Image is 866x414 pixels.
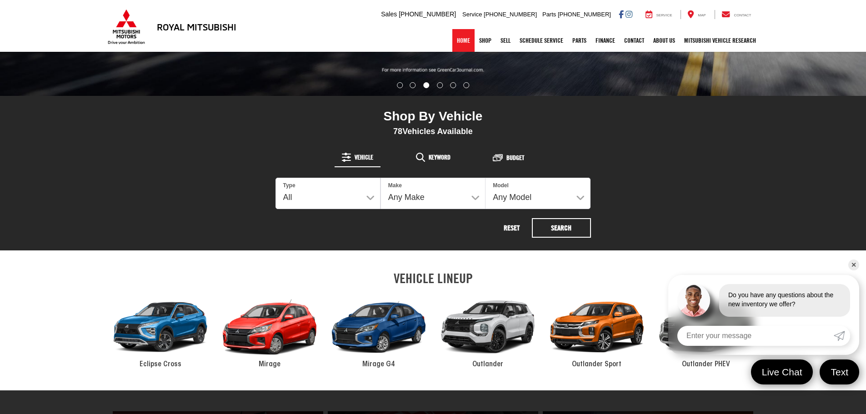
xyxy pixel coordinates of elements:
[324,290,433,370] a: 2024 Mitsubishi Mirage G4 Mirage G4
[381,10,397,18] span: Sales
[619,10,624,18] a: Facebook: Click to visit our Facebook page
[651,290,761,364] div: 2024 Mitsubishi Outlander PHEV
[677,326,834,346] input: Enter your message
[424,82,430,88] li: Go to slide number 3.
[259,361,280,368] span: Mirage
[542,290,651,370] a: 2024 Mitsubishi Outlander Sport Outlander Sport
[429,154,451,160] span: Keyword
[677,284,710,317] img: Agent profile photo
[680,29,761,52] a: Mitsubishi Vehicle Research
[542,11,556,18] span: Parts
[494,218,530,238] button: Reset
[463,82,469,88] li: Go to slide number 6.
[626,10,632,18] a: Instagram: Click to visit our Instagram page
[450,82,456,88] li: Go to slide number 5.
[399,10,456,18] span: [PHONE_NUMBER]
[757,366,807,378] span: Live Chat
[106,9,147,45] img: Mitsubishi
[157,22,236,32] h3: Royal Mitsubishi
[433,290,542,370] a: 2024 Mitsubishi Outlander Outlander
[493,182,509,190] label: Model
[283,182,295,190] label: Type
[591,29,620,52] a: Finance
[620,29,649,52] a: Contact
[568,29,591,52] a: Parts: Opens in a new tab
[820,359,859,384] a: Text
[681,10,712,19] a: Map
[834,326,850,346] a: Submit
[362,361,395,368] span: Mirage G4
[484,11,537,18] span: [PHONE_NUMBER]
[682,361,730,368] span: Outlander PHEV
[140,361,181,368] span: Eclipse Cross
[496,29,515,52] a: Sell
[572,361,621,368] span: Outlander Sport
[649,29,680,52] a: About Us
[106,271,761,286] h2: VEHICLE LINEUP
[397,82,403,88] li: Go to slide number 1.
[656,13,672,17] span: Service
[472,361,503,368] span: Outlander
[215,290,324,370] a: 2024 Mitsubishi Mirage Mirage
[393,127,402,136] span: 78
[715,10,758,19] a: Contact
[437,82,443,88] li: Go to slide number 4.
[106,290,215,370] a: 2024 Mitsubishi Eclipse Cross Eclipse Cross
[826,366,853,378] span: Text
[355,154,373,160] span: Vehicle
[388,182,402,190] label: Make
[734,13,751,17] span: Contact
[324,290,433,364] div: 2024 Mitsubishi Mirage G4
[462,11,482,18] span: Service
[719,284,850,317] div: Do you have any questions about the new inventory we offer?
[506,155,524,161] span: Budget
[275,126,591,136] div: Vehicles Available
[751,359,813,384] a: Live Chat
[106,290,215,364] div: 2024 Mitsubishi Eclipse Cross
[275,109,591,126] div: Shop By Vehicle
[542,290,651,364] div: 2024 Mitsubishi Outlander Sport
[515,29,568,52] a: Schedule Service: Opens in a new tab
[452,29,475,52] a: Home
[475,29,496,52] a: Shop
[215,290,324,364] div: 2024 Mitsubishi Mirage
[433,290,542,364] div: 2024 Mitsubishi Outlander
[532,218,591,238] button: Search
[558,11,611,18] span: [PHONE_NUMBER]
[639,10,679,19] a: Service
[651,290,761,370] a: 2024 Mitsubishi Outlander PHEV Outlander PHEV
[410,82,416,88] li: Go to slide number 2.
[698,13,706,17] span: Map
